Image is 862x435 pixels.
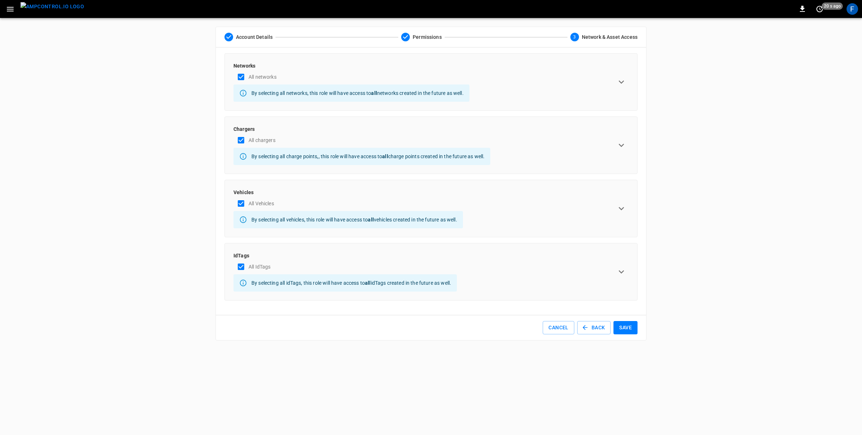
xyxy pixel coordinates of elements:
[233,189,463,196] p: Vehicles
[249,200,274,207] p: All Vehicles
[233,252,457,259] p: IdTags
[413,33,442,41] span: Permissions
[251,90,464,97] p: By selecting all networks, this role will have access to networks created in the future as well.
[233,62,469,69] p: Networks
[368,217,374,223] strong: all
[614,75,629,89] button: expand row
[249,263,271,270] p: All IdTags
[371,90,377,96] strong: all
[582,33,638,41] span: Network & Asset Access
[847,3,858,15] div: profile-icon
[573,35,576,40] text: 3
[249,137,275,144] p: All chargers
[249,73,277,81] p: All networks
[614,265,629,279] button: expand row
[614,201,629,216] button: expand row
[251,279,451,287] p: By selecting all idTags, this role will have access to idTags created in the future as well.
[814,3,825,15] button: set refresh interval
[236,33,273,41] span: Account Details
[614,138,629,152] button: expand row
[20,2,84,11] img: ampcontrol.io logo
[543,321,574,334] button: Cancel
[365,280,371,286] strong: all
[613,321,638,334] button: Save
[251,153,485,160] p: By selecting all charge points,, this role will have access to charge points created in the futur...
[822,3,843,10] span: 20 s ago
[251,216,457,223] p: By selecting all vehicles, this role will have access to vehicles created in the future as well.
[382,154,388,159] strong: all
[233,125,490,133] p: Chargers
[577,321,611,334] button: Back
